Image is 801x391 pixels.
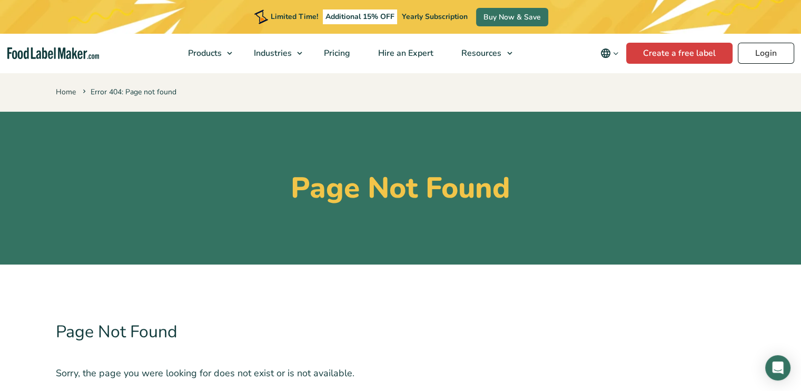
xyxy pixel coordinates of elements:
a: Hire an Expert [364,34,445,73]
span: Additional 15% OFF [323,9,397,24]
h2: Page Not Found [56,307,746,357]
a: Create a free label [626,43,733,64]
span: Hire an Expert [375,47,434,59]
a: Products [174,34,238,73]
a: Industries [240,34,308,73]
span: Limited Time! [271,12,318,22]
span: Products [185,47,223,59]
span: Industries [251,47,293,59]
span: Yearly Subscription [402,12,468,22]
a: Resources [448,34,517,73]
span: Resources [458,47,502,59]
div: Open Intercom Messenger [765,355,790,380]
a: Login [738,43,794,64]
span: Pricing [321,47,351,59]
a: Pricing [310,34,362,73]
a: Buy Now & Save [476,8,548,26]
p: Sorry, the page you were looking for does not exist or is not available. [56,366,746,381]
button: Change language [593,43,626,64]
h1: Page Not Found [56,171,746,206]
a: Home [56,87,76,97]
span: Error 404: Page not found [81,87,176,97]
a: Food Label Maker homepage [7,47,100,60]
